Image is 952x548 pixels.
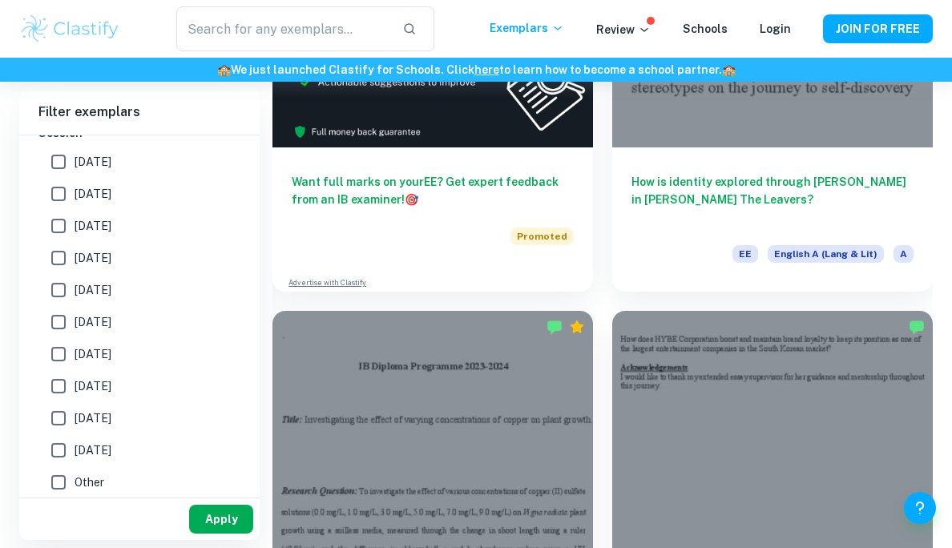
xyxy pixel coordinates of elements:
span: English A (Lang & Lit) [768,245,884,263]
span: [DATE] [75,345,111,363]
span: Other [75,473,104,491]
img: Clastify logo [19,13,121,45]
button: Apply [189,505,253,534]
span: [DATE] [75,217,111,235]
span: [DATE] [75,249,111,267]
span: [DATE] [75,185,111,203]
p: Exemplars [490,19,564,37]
span: A [894,245,914,263]
a: Schools [683,22,728,35]
span: [DATE] [75,153,111,171]
span: [DATE] [75,313,111,331]
h6: How is identity explored through [PERSON_NAME] in [PERSON_NAME] The Leavers? [631,173,914,226]
span: 🏫 [722,63,736,76]
h6: Want full marks on your EE ? Get expert feedback from an IB examiner! [292,173,574,208]
span: [DATE] [75,441,111,459]
span: [DATE] [75,409,111,427]
h6: We just launched Clastify for Schools. Click to learn how to become a school partner. [3,61,949,79]
h6: Filter exemplars [19,90,260,135]
input: Search for any exemplars... [176,6,389,51]
button: JOIN FOR FREE [823,14,933,43]
span: Promoted [510,228,574,245]
span: 🏫 [217,63,231,76]
div: Premium [569,319,585,335]
p: Review [596,21,651,38]
span: [DATE] [75,377,111,395]
span: EE [732,245,758,263]
button: Help and Feedback [904,492,936,524]
span: 🎯 [405,193,418,206]
img: Marked [909,319,925,335]
a: Advertise with Clastify [288,277,366,288]
a: Login [760,22,791,35]
span: [DATE] [75,281,111,299]
img: Marked [547,319,563,335]
a: here [474,63,499,76]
